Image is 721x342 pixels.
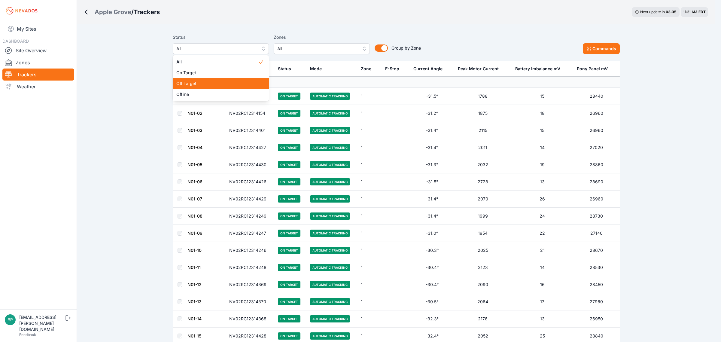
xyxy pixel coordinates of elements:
[173,55,269,101] div: All
[176,70,258,76] span: On Target
[176,59,258,65] span: All
[176,81,258,87] span: Off Target
[176,91,258,97] span: Offline
[173,43,269,54] button: All
[176,45,257,52] span: All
